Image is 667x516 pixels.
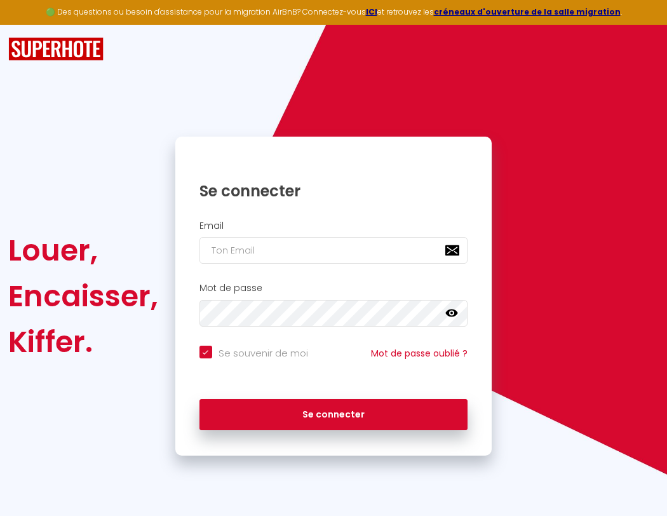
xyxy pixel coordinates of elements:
[199,283,468,294] h2: Mot de passe
[8,273,158,319] div: Encaisser,
[199,237,468,264] input: Ton Email
[366,6,377,17] a: ICI
[199,399,468,431] button: Se connecter
[371,347,468,360] a: Mot de passe oublié ?
[199,181,468,201] h1: Se connecter
[8,227,158,273] div: Louer,
[8,37,104,61] img: SuperHote logo
[8,319,158,365] div: Kiffer.
[199,221,468,231] h2: Email
[434,6,621,17] a: créneaux d'ouverture de la salle migration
